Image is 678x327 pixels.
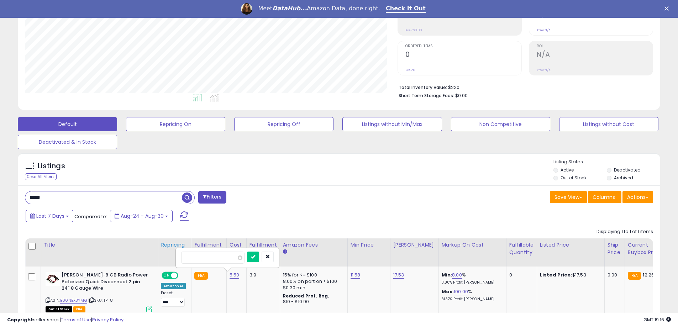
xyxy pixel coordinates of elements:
label: Out of Stock [561,175,587,181]
div: Fulfillment Cost [249,241,277,256]
small: Prev: 0 [405,68,415,72]
img: 41jQ-g7qyaL._SL40_.jpg [46,272,60,286]
button: Save View [550,191,587,203]
a: 8.00 [452,271,462,279]
button: Last 7 Days [26,210,73,222]
div: Current Buybox Price [628,241,664,256]
span: ON [162,273,171,279]
b: Total Inventory Value: [399,84,447,90]
div: Markup on Cost [442,241,503,249]
div: Preset: [161,291,186,307]
small: FBA [194,272,207,280]
button: Actions [622,191,653,203]
div: 3.9 [249,272,274,278]
a: 17.53 [393,271,404,279]
button: Listings without Cost [559,117,658,131]
th: The percentage added to the cost of goods (COGS) that forms the calculator for Min & Max prices. [438,238,506,267]
div: Clear All Filters [25,173,57,180]
a: Privacy Policy [92,316,123,323]
a: 11.58 [351,271,361,279]
small: FBA [628,272,641,280]
b: Max: [442,288,454,295]
a: Check It Out [386,5,426,13]
a: B00NEX3YMG [60,297,87,304]
span: Columns [593,194,615,201]
small: Prev: N/A [537,28,551,32]
div: % [442,289,501,302]
button: Listings without Min/Max [342,117,442,131]
button: Repricing On [126,117,225,131]
span: 2025-09-7 19:16 GMT [643,316,671,323]
span: | SKU: TP-8 [88,297,113,303]
div: $10 - $10.90 [283,299,342,305]
a: 100.00 [454,288,468,295]
button: Non Competitive [451,117,550,131]
button: Repricing Off [234,117,333,131]
div: Amazon AI [161,283,186,289]
button: Columns [588,191,621,203]
h5: Listings [38,161,65,171]
div: 8.00% on portion > $100 [283,278,342,285]
div: Cost [230,241,243,249]
div: Title [44,241,155,249]
p: 3.80% Profit [PERSON_NAME] [442,280,501,285]
div: [PERSON_NAME] [393,241,436,249]
span: ROI [537,44,653,48]
div: 0 [509,272,531,278]
label: Archived [614,175,633,181]
h2: 0 [405,51,521,60]
span: 12.26 [643,271,654,278]
p: Listing States: [553,159,660,165]
div: Listed Price [540,241,601,249]
button: Default [18,117,117,131]
div: Fulfillment [194,241,223,249]
i: DataHub... [272,5,307,12]
a: Terms of Use [61,316,91,323]
span: $0.00 [455,92,468,99]
h2: N/A [537,51,653,60]
strong: Copyright [7,316,33,323]
button: Aug-24 - Aug-30 [110,210,173,222]
span: Last 7 Days [36,212,64,220]
div: Ship Price [608,241,622,256]
label: Active [561,167,574,173]
span: FBA [73,306,85,312]
div: $0.30 min [283,285,342,291]
span: Ordered Items [405,44,521,48]
b: Listed Price: [540,271,572,278]
button: Filters [198,191,226,204]
div: Min Price [351,241,387,249]
div: Fulfillable Quantity [509,241,534,256]
div: seller snap | | [7,317,123,323]
li: $220 [399,83,648,91]
div: 0.00 [608,272,619,278]
b: [PERSON_NAME]-8 CB Radio Power Polarized Quick Disconnect 2 pin 24" 8 Gauge Wire [62,272,148,294]
small: Prev: N/A [537,68,551,72]
div: $17.53 [540,272,599,278]
span: OFF [177,273,189,279]
div: Meet Amazon Data, done right. [258,5,380,12]
div: Repricing [161,241,188,249]
img: Profile image for Georgie [241,3,252,15]
span: Compared to: [74,213,107,220]
small: Prev: $0.00 [405,28,422,32]
label: Deactivated [614,167,641,173]
span: All listings that are currently out of stock and unavailable for purchase on Amazon [46,306,72,312]
div: Amazon Fees [283,241,345,249]
p: 31.37% Profit [PERSON_NAME] [442,297,501,302]
b: Reduced Prof. Rng. [283,293,330,299]
div: ASIN: [46,272,152,311]
a: 5.50 [230,271,240,279]
button: Deactivated & In Stock [18,135,117,149]
span: Aug-24 - Aug-30 [121,212,164,220]
b: Short Term Storage Fees: [399,93,454,99]
div: 15% for <= $100 [283,272,342,278]
div: Close [664,6,672,11]
div: % [442,272,501,285]
small: Amazon Fees. [283,249,287,255]
div: Displaying 1 to 1 of 1 items [596,228,653,235]
b: Min: [442,271,452,278]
